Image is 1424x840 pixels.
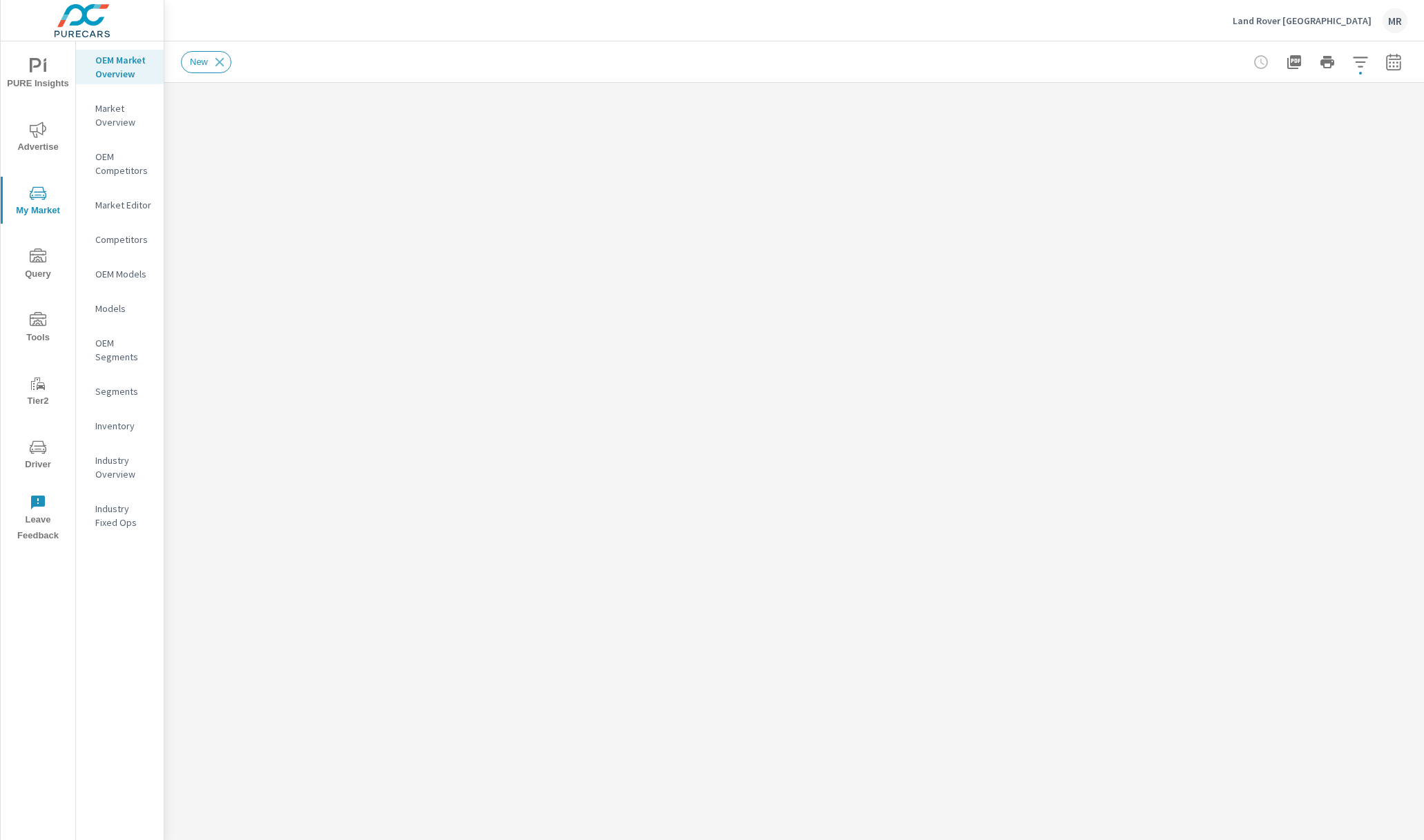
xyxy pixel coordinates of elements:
[95,101,153,129] p: Market Overview
[76,146,164,181] div: OEM Competitors
[182,57,216,67] span: New
[95,233,153,246] p: Competitors
[76,229,164,250] div: Competitors
[95,53,153,81] p: OEM Market Overview
[76,264,164,284] div: OEM Models
[1280,48,1308,76] button: "Export Report to PDF"
[95,336,153,364] p: OEM Segments
[1314,48,1341,76] button: Print Report
[95,150,153,177] p: OEM Competitors
[1347,48,1374,76] button: Apply Filters
[1233,14,1372,27] p: Land Rover [GEOGRAPHIC_DATA]
[76,450,164,485] div: Industry Overview
[76,98,164,133] div: Market Overview
[5,312,71,346] span: Tools
[1,41,75,549] div: nav menu
[5,185,71,219] span: My Market
[1383,8,1407,33] div: MR
[181,51,231,73] div: New
[95,198,153,212] p: Market Editor
[5,58,71,92] span: PURE Insights
[1380,48,1407,76] button: Select Date Range
[76,298,164,319] div: Models
[76,498,164,533] div: Industry Fixed Ops
[95,302,153,315] p: Models
[95,384,153,398] p: Segments
[5,375,71,409] span: Tier2
[95,267,153,281] p: OEM Models
[95,502,153,529] p: Industry Fixed Ops
[76,333,164,367] div: OEM Segments
[76,50,164,84] div: OEM Market Overview
[76,195,164,215] div: Market Editor
[5,494,71,544] span: Leave Feedback
[95,453,153,481] p: Industry Overview
[95,419,153,433] p: Inventory
[5,439,71,473] span: Driver
[5,121,71,155] span: Advertise
[76,416,164,436] div: Inventory
[5,248,71,282] span: Query
[76,381,164,402] div: Segments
